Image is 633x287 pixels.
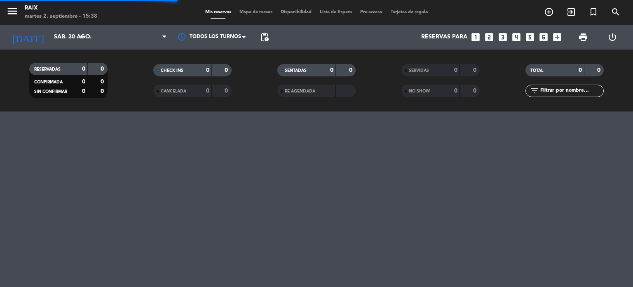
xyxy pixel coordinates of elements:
[566,7,576,17] i: exit_to_app
[316,10,356,14] span: Lista de Espera
[206,67,209,73] strong: 0
[225,88,230,94] strong: 0
[409,69,429,73] span: SERVIDAS
[598,25,627,50] div: LOG OUT
[235,10,277,14] span: Mapa de mesas
[611,7,621,17] i: search
[484,32,495,43] i: looks_two
[470,32,481,43] i: looks_one
[101,79,105,85] strong: 0
[82,66,85,72] strong: 0
[6,5,19,17] i: menu
[597,67,602,73] strong: 0
[525,32,535,43] i: looks_5
[6,28,50,46] i: [DATE]
[578,32,588,42] span: print
[82,88,85,94] strong: 0
[285,69,307,73] span: SENTADAS
[538,32,549,43] i: looks_6
[34,80,63,84] span: CONFIRMADA
[25,4,97,12] div: RAIX
[161,89,186,93] span: CANCELADA
[387,10,432,14] span: Tarjetas de regalo
[6,5,19,20] button: menu
[225,67,230,73] strong: 0
[356,10,387,14] span: Pre-acceso
[409,89,430,93] span: NO SHOW
[530,86,539,96] i: filter_list
[260,32,270,42] span: pending_actions
[201,10,235,14] span: Mis reservas
[330,67,333,73] strong: 0
[77,32,87,42] i: arrow_drop_down
[473,88,478,94] strong: 0
[579,67,582,73] strong: 0
[454,67,457,73] strong: 0
[34,90,67,94] span: SIN CONFIRMAR
[530,69,543,73] span: TOTAL
[421,34,467,40] span: Reservas para
[497,32,508,43] i: looks_3
[454,88,457,94] strong: 0
[206,88,209,94] strong: 0
[349,67,354,73] strong: 0
[285,89,315,93] span: RE AGENDADA
[607,32,617,42] i: power_settings_new
[552,32,563,43] i: add_box
[82,79,85,85] strong: 0
[101,88,105,94] strong: 0
[101,66,105,72] strong: 0
[511,32,522,43] i: looks_4
[544,7,554,17] i: add_circle_outline
[539,86,603,95] input: Filtrar por nombre...
[34,67,61,71] span: RESERVADAS
[277,10,316,14] span: Disponibilidad
[25,12,97,21] div: martes 2. septiembre - 15:38
[473,67,478,73] strong: 0
[588,7,598,17] i: turned_in_not
[161,69,183,73] span: CHECK INS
